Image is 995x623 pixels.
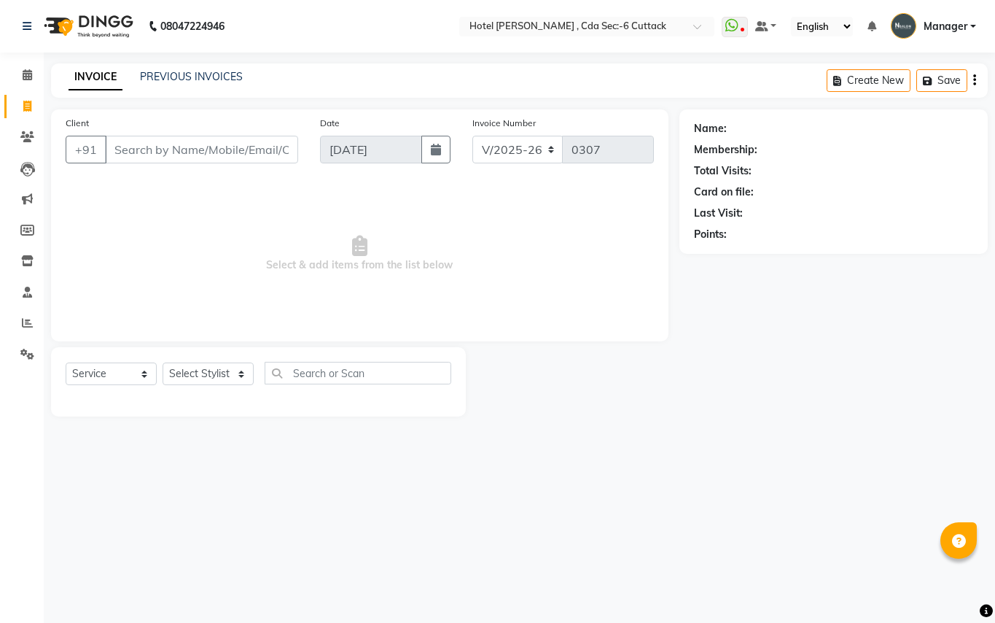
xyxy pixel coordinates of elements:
div: Membership: [694,142,757,158]
label: Client [66,117,89,130]
div: Last Visit: [694,206,743,221]
iframe: chat widget [934,565,980,608]
div: Name: [694,121,727,136]
div: Points: [694,227,727,242]
label: Date [320,117,340,130]
a: PREVIOUS INVOICES [140,70,243,83]
img: Manager [891,13,916,39]
img: logo [37,6,137,47]
b: 08047224946 [160,6,225,47]
div: Total Visits: [694,163,752,179]
span: Select & add items from the list below [66,181,654,327]
button: Save [916,69,967,92]
span: Manager [924,19,967,34]
button: Create New [827,69,910,92]
label: Invoice Number [472,117,536,130]
a: INVOICE [69,64,122,90]
button: +91 [66,136,106,163]
div: Card on file: [694,185,754,200]
input: Search or Scan [265,362,451,384]
input: Search by Name/Mobile/Email/Code [105,136,298,163]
